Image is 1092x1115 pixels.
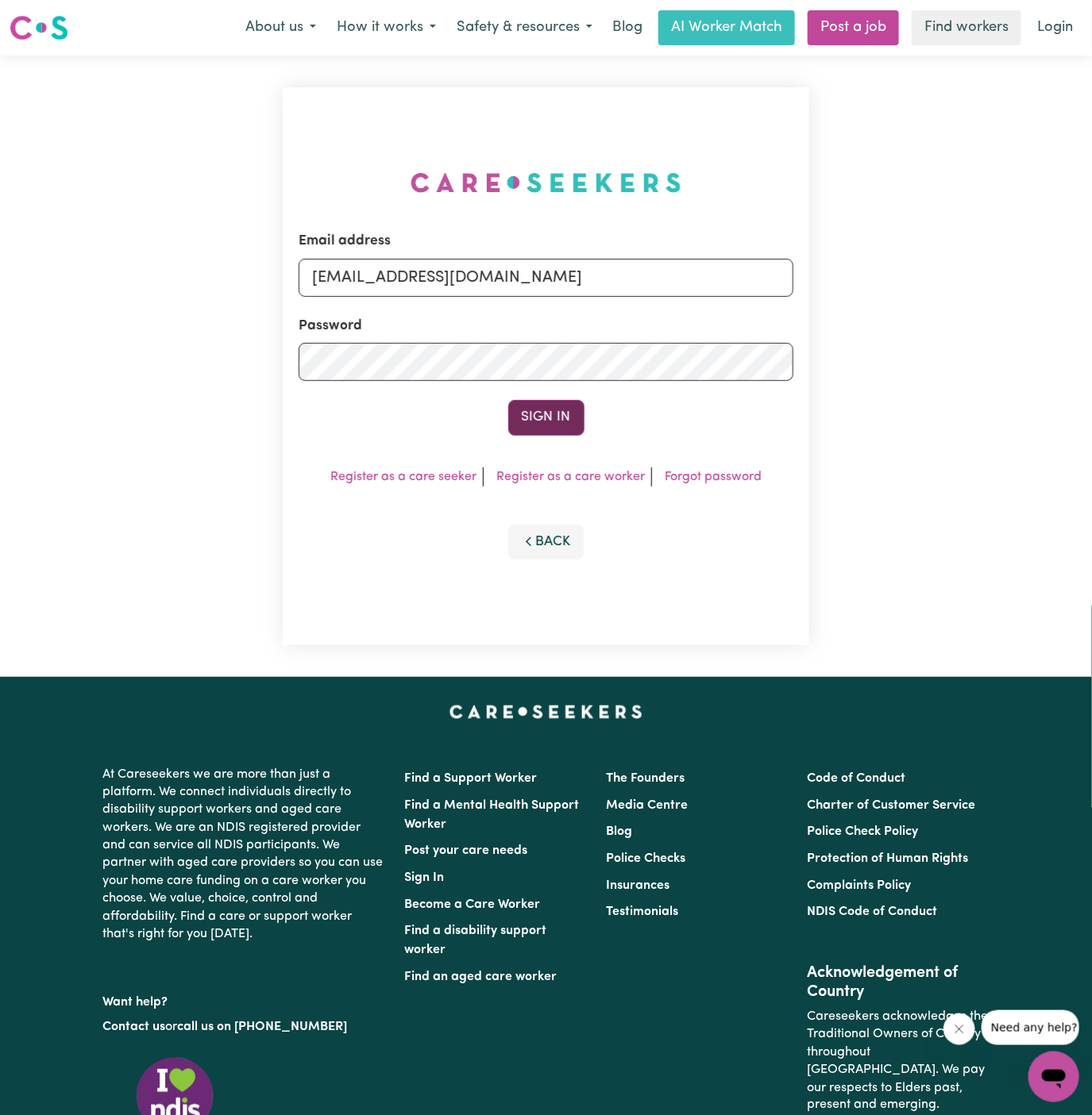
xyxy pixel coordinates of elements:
[405,844,528,857] a: Post your care needs
[807,963,989,1002] h2: Acknowledgement of Country
[603,10,652,45] a: Blog
[326,11,446,44] button: How it works
[405,799,580,831] a: Find a Mental Health Support Worker
[943,1013,975,1045] iframe: Close message
[807,905,937,918] a: NDIS Code of Conduct
[1028,1052,1079,1102] iframe: Button to launch messaging window
[405,925,547,956] a: Find a disability support worker
[496,471,645,483] a: Register as a care worker
[606,825,632,838] a: Blog
[508,400,585,435] button: Sign In
[178,1021,348,1033] a: call us on [PHONE_NUMBER]
[606,852,685,865] a: Police Checks
[235,11,326,44] button: About us
[405,772,538,785] a: Find a Support Worker
[103,1021,166,1033] a: Contact us
[1028,10,1082,45] a: Login
[405,898,541,911] a: Become a Care Worker
[606,905,678,918] a: Testimonials
[299,259,794,297] input: Email address
[606,879,669,892] a: Insurances
[658,10,795,45] a: AI Worker Match
[405,871,445,884] a: Sign In
[807,879,911,892] a: Complaints Policy
[808,10,899,45] a: Post a job
[103,987,386,1011] p: Want help?
[446,11,603,44] button: Safety & resources
[330,471,477,483] a: Register as a care seeker
[982,1010,1079,1045] iframe: Message from company
[807,772,905,785] a: Code of Conduct
[606,772,685,785] a: The Founders
[299,231,391,252] label: Email address
[508,525,585,559] button: Back
[912,10,1021,45] a: Find workers
[807,825,918,838] a: Police Check Policy
[299,316,362,336] label: Password
[807,799,975,812] a: Charter of Customer Service
[450,706,642,718] a: Careseekers home page
[665,471,762,483] a: Forgot password
[807,852,968,865] a: Protection of Human Rights
[103,759,386,950] p: At Careseekers we are more than just a platform. We connect individuals directly to disability su...
[405,971,558,983] a: Find an aged care worker
[10,13,68,42] img: Careseekers logo
[606,799,688,812] a: Media Centre
[10,10,68,46] a: Careseekers logo
[103,1012,386,1042] p: or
